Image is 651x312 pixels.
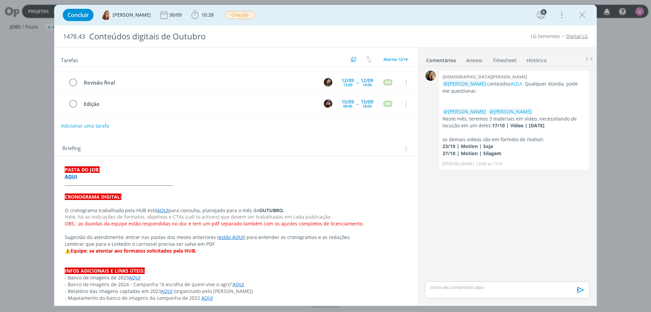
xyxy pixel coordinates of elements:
a: AQUI [65,173,77,180]
img: J [324,78,332,87]
div: 15/09 [341,99,354,104]
strong: _____________________________________________________ [65,180,173,186]
a: AQUI [511,80,522,87]
img: V [101,10,111,20]
a: estão AQUI [219,234,244,240]
img: B [324,99,332,108]
span: OBS.: as dúvidas da equipe estão respondidas no doc e tem um pdf separado também com os ajustes c... [65,220,364,227]
strong: ⚠️Equipe: se atentar aos formatos solicitados pela HUB. [65,247,196,254]
span: -- [356,80,358,85]
p: Sugestão do atendimento: entrar nas pastas dos meses anteriores ( ) para entender os cronogramas ... [65,234,407,241]
button: Criação [224,11,255,19]
div: 15/09 [361,99,373,104]
div: dialog [54,5,597,306]
p: O cronograma trabalhado pela HUB está para consulta, planejado para o mês de [65,207,407,214]
img: arrow-down-up.svg [367,56,371,62]
strong: INFOS ADICIONAIS E LINKS ÚTEIS: [65,268,145,274]
div: Anexos [466,57,482,64]
button: Concluir [63,9,94,21]
b: [DEMOGRAPHIC_DATA][PERSON_NAME] [442,74,527,80]
div: Conteúdos digitais de Outubro [86,28,367,45]
span: Tarefas [61,55,78,63]
button: 10:28 [190,10,215,20]
strong: CRONOGRAMA DIGITAL: [65,194,121,200]
button: B [323,99,333,109]
div: Edição [81,100,317,108]
span: (organizado pelo [PERSON_NAME]) [174,288,253,294]
a: Timesheet [492,54,517,64]
div: Revisão final [81,78,317,87]
span: Briefing [62,144,81,153]
a: Comentários [426,54,456,64]
p: Neste mês, teremos 3 materiais em vídeo, necessitando de locução em um deles: [442,115,586,129]
span: Criação [225,11,255,19]
span: Abertas 12/14 [383,57,408,62]
div: 13:00 [343,83,352,87]
a: AQUI [201,295,213,301]
span: -- [356,102,358,106]
p: os demais vídeos são em formato de motion: [442,136,586,143]
div: 12/09 [341,78,354,83]
span: @[PERSON_NAME] [489,108,532,115]
a: AQUI [157,207,169,214]
div: 18:00 [362,104,372,108]
button: Adicionar uma tarefa [61,120,110,132]
span: 1478.43 [63,33,85,40]
a: AQUI [233,281,244,288]
p: - Relatório das imagens captadas em 2023 [65,288,407,295]
a: AQUI [161,288,173,294]
span: 10:28 [201,12,214,18]
a: LG Sementes [531,33,560,39]
div: 6 [541,9,547,15]
strong: 27/10 | Motion | Silagem [442,150,501,157]
a: Histórico [526,54,547,64]
div: 30/09 [169,13,183,17]
div: 09:00 [343,104,352,108]
span: [PERSON_NAME] [113,13,151,17]
span: @[PERSON_NAME] [443,108,486,115]
button: V[PERSON_NAME] [101,10,151,20]
strong: OUTUBRO. [259,207,284,214]
span: - Banco de imagens de 2024 - Campanha "A escolha de quem vive o agro" [65,281,233,288]
div: 14:00 [362,83,372,87]
img: C [426,71,436,81]
span: - Mapeamento do banco de imagens da campanha de 2022 [65,295,201,301]
div: 12/09 [361,78,373,83]
a: Digital LG [566,33,588,39]
strong: 23/10 | Motion | Soja [442,143,493,149]
p: Lembrar que para o Linkedin o carrossel precisa ser salvo em PDF [65,241,407,247]
span: @[PERSON_NAME] [443,80,486,87]
p: conteúdos . Qualquer dúvida, pode me questionar. [442,80,586,94]
a: AQUI [129,274,140,281]
span: 13/08 às 17:41 [476,161,504,167]
span: Nele, há as indicações de formatos, objetivos e CTAs (call to actions) que devem ser trabalhadas ... [65,214,332,220]
strong: 17/10 | Vídeo | [DATE] [492,122,545,129]
p: [PERSON_NAME] [442,161,474,167]
button: J [323,77,333,88]
p: - Banco de imagens de 2023 [65,274,407,281]
span: Concluir [67,12,89,18]
button: 6 [535,10,546,20]
strong: PASTA DO JOB: [65,166,100,173]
